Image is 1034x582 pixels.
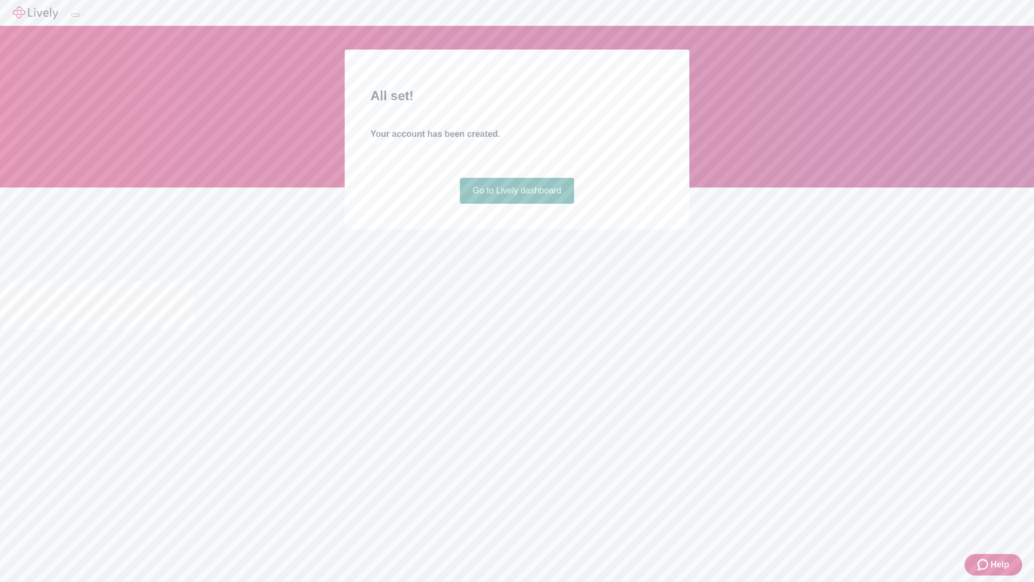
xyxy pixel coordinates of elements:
[371,86,663,106] h2: All set!
[13,6,58,19] img: Lively
[990,558,1009,571] span: Help
[965,554,1022,576] button: Zendesk support iconHelp
[71,13,80,17] button: Log out
[977,558,990,571] svg: Zendesk support icon
[460,178,575,204] a: Go to Lively dashboard
[371,128,663,141] h4: Your account has been created.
